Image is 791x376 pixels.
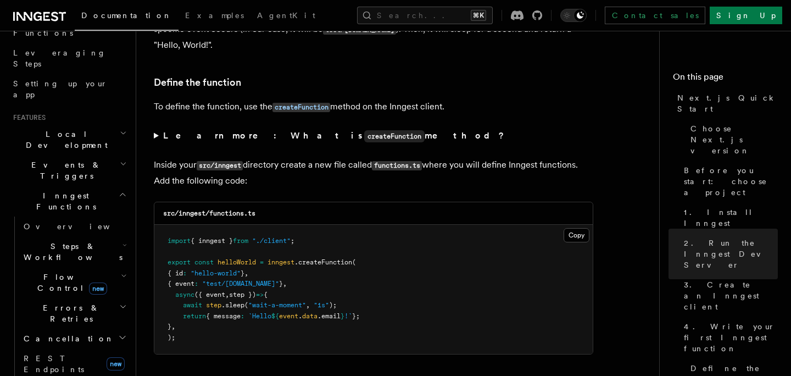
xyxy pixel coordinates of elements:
[233,237,248,245] span: from
[257,11,315,20] span: AgentKit
[89,283,107,295] span: new
[194,258,214,266] span: const
[352,258,356,266] span: (
[268,258,294,266] span: inngest
[306,301,310,309] span: ,
[679,233,778,275] a: 2. Run the Inngest Dev Server
[690,123,778,156] span: Choose Next.js version
[241,312,244,320] span: :
[329,301,337,309] span: );
[9,155,129,186] button: Events & Triggers
[684,279,778,312] span: 3. Create an Inngest client
[168,280,194,287] span: { event
[163,130,506,141] strong: Learn more: What is method?
[24,222,137,231] span: Overview
[197,161,243,170] code: src/inngest
[271,312,279,320] span: ${
[471,10,486,21] kbd: ⌘K
[19,329,129,349] button: Cancellation
[283,280,287,287] span: ,
[221,301,244,309] span: .sleep
[291,237,294,245] span: ;
[9,186,129,217] button: Inngest Functions
[191,237,233,245] span: { inngest }
[241,269,244,277] span: }
[168,258,191,266] span: export
[171,323,175,330] span: ,
[684,321,778,354] span: 4. Write your first Inngest function
[168,237,191,245] span: import
[357,7,493,24] button: Search...⌘K
[183,312,206,320] span: return
[673,70,778,88] h4: On this page
[317,312,341,320] span: .email
[19,267,129,298] button: Flow Controlnew
[372,161,422,170] code: functions.ts
[605,7,705,24] a: Contact sales
[679,161,778,202] a: Before you start: choose a project
[19,302,119,324] span: Errors & Retries
[168,323,171,330] span: }
[194,280,198,287] span: :
[9,113,46,122] span: Features
[710,7,782,24] a: Sign Up
[183,301,202,309] span: await
[302,312,317,320] span: data
[168,334,175,341] span: );
[679,275,778,317] a: 3. Create an Inngest client
[248,312,271,320] span: `Hello
[248,301,306,309] span: "wait-a-moment"
[13,79,108,99] span: Setting up your app
[684,237,778,270] span: 2. Run the Inngest Dev Server
[314,301,329,309] span: "1s"
[564,228,589,242] button: Copy
[183,269,187,277] span: :
[244,301,248,309] span: (
[9,159,120,181] span: Events & Triggers
[9,129,120,151] span: Local Development
[19,333,114,344] span: Cancellation
[163,209,255,217] code: src/inngest/functions.ts
[9,74,129,104] a: Setting up your app
[256,291,264,298] span: =>
[19,298,129,329] button: Errors & Retries
[560,9,587,22] button: Toggle dark mode
[344,312,352,320] span: !`
[341,312,344,320] span: }
[154,128,593,144] summary: Learn more: What iscreateFunctionmethod?
[24,354,84,374] span: REST Endpoints
[9,190,119,212] span: Inngest Functions
[279,280,283,287] span: }
[264,291,268,298] span: {
[272,101,330,112] a: createFunction
[260,258,264,266] span: =
[364,130,425,142] code: createFunction
[673,88,778,119] a: Next.js Quick Start
[294,258,352,266] span: .createFunction
[13,48,106,68] span: Leveraging Steps
[175,291,194,298] span: async
[154,157,593,189] p: Inside your directory create a new file called where you will define Inngest functions. Add the f...
[677,92,778,114] span: Next.js Quick Start
[252,237,291,245] span: "./client"
[75,3,179,31] a: Documentation
[679,202,778,233] a: 1. Install Inngest
[206,301,221,309] span: step
[9,43,129,74] a: Leveraging Steps
[250,3,322,30] a: AgentKit
[279,312,298,320] span: event
[272,103,330,112] code: createFunction
[19,241,122,263] span: Steps & Workflows
[206,312,241,320] span: { message
[218,258,256,266] span: helloWorld
[684,165,778,198] span: Before you start: choose a project
[684,207,778,229] span: 1. Install Inngest
[202,280,279,287] span: "test/[DOMAIN_NAME]"
[19,236,129,267] button: Steps & Workflows
[194,291,225,298] span: ({ event
[81,11,172,20] span: Documentation
[229,291,256,298] span: step })
[225,291,229,298] span: ,
[107,357,125,371] span: new
[679,317,778,358] a: 4. Write your first Inngest function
